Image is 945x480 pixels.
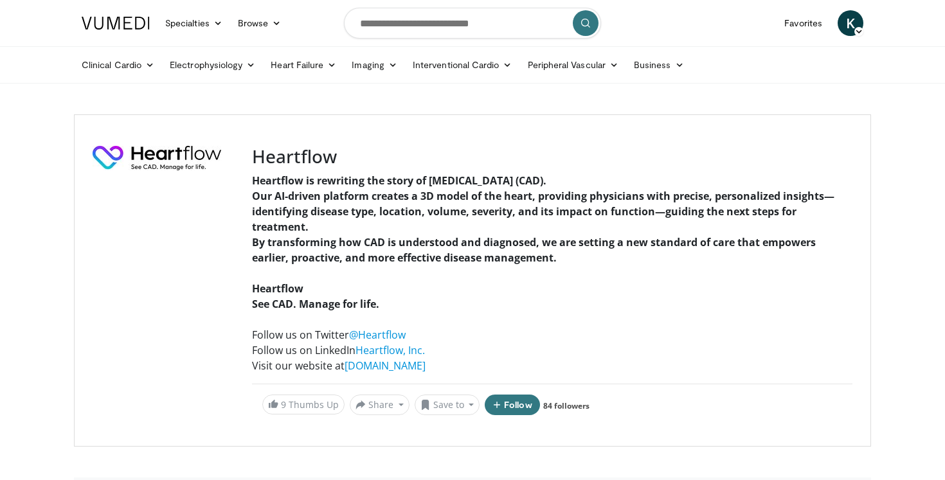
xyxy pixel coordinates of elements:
[252,189,834,234] strong: Our AI-driven platform creates a 3D model of the heart, providing physicians with precise, person...
[157,10,230,36] a: Specialties
[520,52,626,78] a: Peripheral Vascular
[230,10,289,36] a: Browse
[485,395,540,415] button: Follow
[626,52,692,78] a: Business
[82,17,150,30] img: VuMedi Logo
[252,235,816,265] strong: By transforming how CAD is understood and diagnosed, we are setting a new standard of care that e...
[252,173,546,188] strong: Heartflow is rewriting the story of [MEDICAL_DATA] (CAD).
[350,395,410,415] button: Share
[415,395,480,415] button: Save to
[777,10,830,36] a: Favorites
[74,52,162,78] a: Clinical Cardio
[252,327,852,373] p: Follow us on Twitter Follow us on LinkedIn Visit our website at
[344,8,601,39] input: Search topics, interventions
[162,52,263,78] a: Electrophysiology
[252,297,379,311] strong: See CAD. Manage for life.
[345,359,426,373] a: [DOMAIN_NAME]
[281,398,286,411] span: 9
[263,52,344,78] a: Heart Failure
[355,343,425,357] a: Heartflow, Inc.
[405,52,520,78] a: Interventional Cardio
[252,281,303,296] strong: Heartflow
[252,146,852,168] h3: Heartflow
[349,328,406,342] a: @Heartflow
[543,400,589,411] a: 84 followers
[344,52,405,78] a: Imaging
[838,10,863,36] a: K
[262,395,345,414] a: 9 Thumbs Up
